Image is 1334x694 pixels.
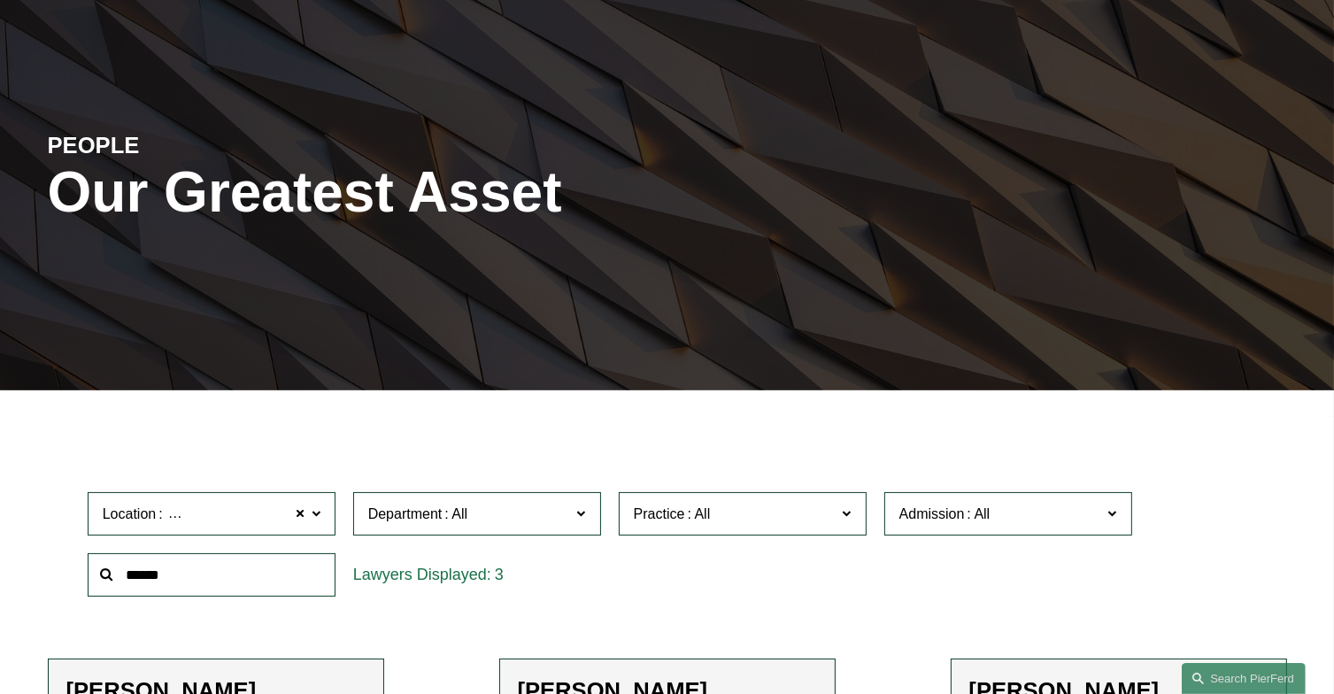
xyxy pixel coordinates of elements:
span: 3 [495,566,504,583]
h4: PEOPLE [48,131,358,159]
span: Admission [899,506,965,521]
span: [GEOGRAPHIC_DATA] [166,503,313,526]
span: Department [368,506,443,521]
span: Practice [634,506,685,521]
h1: Our Greatest Asset [48,160,874,225]
a: Search this site [1182,663,1306,694]
span: Location [103,506,157,521]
